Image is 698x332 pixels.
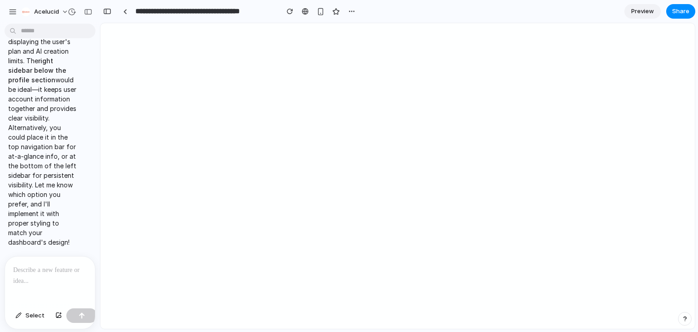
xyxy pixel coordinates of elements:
[18,5,73,19] button: Acelucid
[624,4,661,19] a: Preview
[672,7,689,16] span: Share
[666,4,695,19] button: Share
[34,7,59,16] span: Acelucid
[11,308,49,323] button: Select
[25,311,45,320] span: Select
[631,7,654,16] span: Preview
[8,57,66,84] strong: right sidebar below the profile section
